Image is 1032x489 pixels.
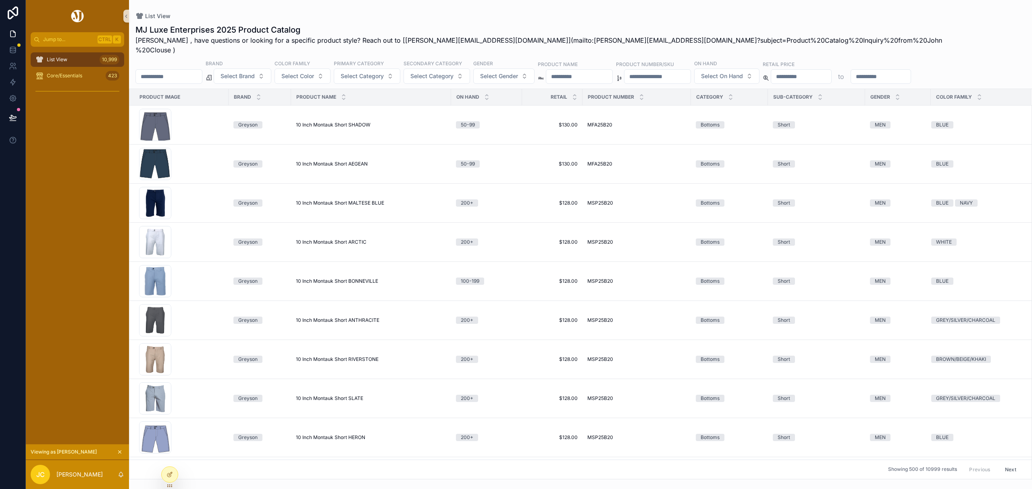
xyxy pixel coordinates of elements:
a: 10 Inch Montauk Short SLATE [296,395,446,402]
div: Greyson [238,121,258,128]
a: MSP25B20 [587,200,686,206]
label: Secondary Category [404,60,462,67]
a: Bottoms [696,199,763,207]
a: Short [773,238,860,246]
span: MSP25B20 [587,239,613,245]
span: 10 Inch Montauk Short AEGEAN [296,161,368,167]
div: NAVY [960,199,973,207]
div: MEN [875,278,886,285]
a: 10 Inch Montauk Short AEGEAN [296,161,446,167]
a: Short [773,356,860,363]
span: 10 Inch Montauk Short SLATE [296,395,363,402]
button: Select Button [473,68,535,84]
div: MEN [875,395,886,402]
a: $128.00 [527,317,578,323]
a: Short [773,160,860,168]
button: Jump to...CtrlK [31,32,124,47]
div: Short [778,121,790,128]
a: 10 Inch Montauk Short MALTESE BLUE [296,200,446,206]
a: Greyson [233,160,286,168]
div: 100-199 [461,278,479,285]
a: $128.00 [527,278,578,284]
span: List View [47,56,67,63]
span: Viewing as [PERSON_NAME] [31,449,97,455]
span: 10 Inch Montauk Short HERON [296,434,365,441]
div: 10,999 [100,55,119,64]
a: GREY/SILVER/CHARCOAL [931,395,1021,402]
a: 10 Inch Montauk Short BONNEVILLE [296,278,446,284]
div: Short [778,160,790,168]
a: $128.00 [527,434,578,441]
button: Select Button [404,68,470,84]
button: Next [999,463,1022,476]
a: $128.00 [527,356,578,363]
label: Gender [473,60,493,67]
div: Greyson [238,160,258,168]
a: $130.00 [527,122,578,128]
a: Bottoms [696,356,763,363]
a: MEN [870,238,926,246]
a: MFA25B20 [587,122,686,128]
span: Select Category [341,72,384,80]
div: 200+ [461,238,473,246]
a: BLUENAVY [931,199,1021,207]
span: Select Gender [480,72,518,80]
div: 423 [106,71,119,81]
a: Greyson [233,317,286,324]
div: MEN [875,356,886,363]
div: MEN [875,121,886,128]
a: 100-199 [456,278,517,285]
a: MSP25B20 [587,239,686,245]
a: Greyson [233,199,286,207]
a: 10 Inch Montauk Short ANTHRACITE [296,317,446,323]
label: On Hand [694,60,717,67]
img: App logo [70,10,85,23]
a: Short [773,434,860,441]
span: 10 Inch Montauk Short RIVERSTONE [296,356,379,363]
a: GREY/SILVER/CHARCOAL [931,317,1021,324]
div: WHITE [936,238,952,246]
a: Core/Essentials423 [31,68,124,83]
span: List View [145,12,171,20]
a: 10 Inch Montauk Short HERON [296,434,446,441]
a: MEN [870,160,926,168]
a: 10 Inch Montauk Short SHADOW [296,122,446,128]
span: MFA25B20 [587,161,612,167]
label: Retail Price [763,60,795,68]
a: Short [773,199,860,207]
div: Greyson [238,395,258,402]
a: Greyson [233,278,286,285]
a: List View [135,12,171,20]
span: MSP25B20 [587,317,613,323]
a: 10 Inch Montauk Short ARCTIC [296,239,446,245]
a: 200+ [456,434,517,441]
a: BLUE [931,160,1021,168]
span: MSP25B20 [587,356,613,363]
span: MFA25B20 [587,122,612,128]
a: MSP25B20 [587,356,686,363]
a: MEN [870,121,926,128]
span: MSP25B20 [587,200,613,206]
span: [PERSON_NAME] , have questions or looking for a specific product style? Reach out to [[PERSON_NAM... [135,35,965,55]
span: K [114,36,120,43]
a: 200+ [456,199,517,207]
div: Bottoms [701,160,720,168]
div: Short [778,238,790,246]
span: Sub-Category [773,94,813,100]
button: Select Button [214,68,271,84]
div: BLUE [936,199,949,207]
a: 50-99 [456,160,517,168]
a: MEN [870,317,926,324]
span: Select Color [281,72,314,80]
div: Bottoms [701,434,720,441]
div: BROWN/BEIGE/KHAKI [936,356,986,363]
div: Greyson [238,199,258,207]
span: Product Image [139,94,180,100]
div: Short [778,199,790,207]
a: 200+ [456,238,517,246]
div: Greyson [238,317,258,324]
